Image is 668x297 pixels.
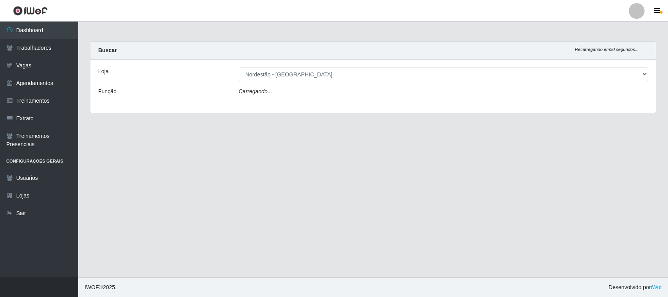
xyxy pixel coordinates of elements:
[85,283,117,292] span: © 2025 .
[651,284,662,290] a: iWof
[609,283,662,292] span: Desenvolvido por
[13,6,48,16] img: CoreUI Logo
[98,47,117,53] strong: Buscar
[85,284,99,290] span: IWOF
[98,67,108,76] label: Loja
[239,88,272,94] i: Carregando...
[98,87,117,96] label: Função
[575,47,639,52] i: Recarregando em 30 segundos...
